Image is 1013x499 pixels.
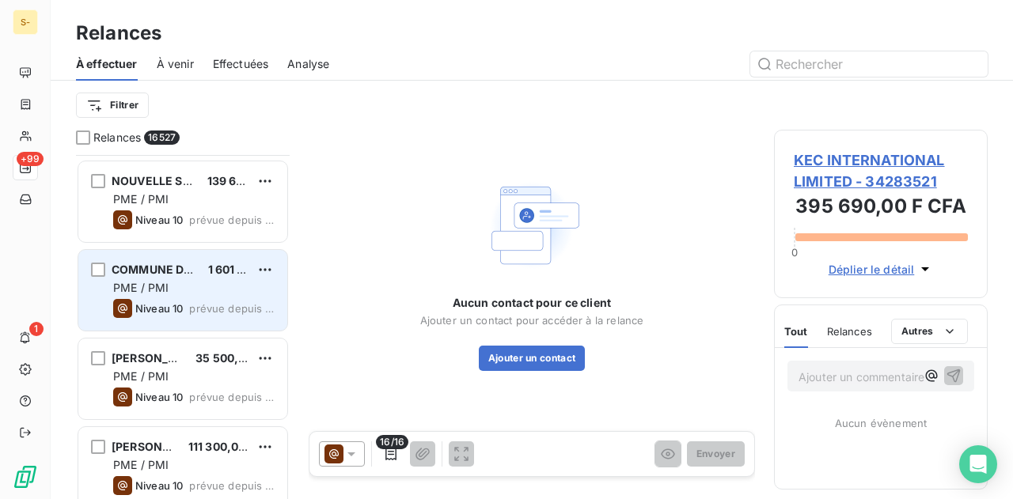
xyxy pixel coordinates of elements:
input: Rechercher [750,51,988,77]
span: NOUVELLE SOCIETE TEXTILE SEN [112,174,298,187]
span: Déplier le détail [829,261,915,278]
span: 1 [29,322,44,336]
span: KEC INTERNATIONAL LIMITED - 34283521 [794,149,968,192]
span: 139 600,00 F CFA [207,174,302,187]
img: Empty state [481,175,582,276]
img: Logo LeanPay [13,464,38,490]
span: 111 300,00 F CFA [188,440,279,453]
span: Niveau 10 [135,479,183,492]
button: Filtrer [76,93,149,118]
span: À venir [157,56,194,72]
span: PME / PMI [113,458,169,471]
span: prévue depuis 1987 jours [189,214,275,226]
span: À effectuer [76,56,138,72]
span: Aucun évènement [835,417,927,429]
span: Relances [93,130,141,146]
span: 0 [791,246,798,259]
span: COMMUNE D'ARRONDISSEMENT DE [112,263,312,276]
span: prévue depuis 1987 jours [189,479,275,492]
span: Ajouter un contact pour accéder à la relance [420,314,644,327]
span: PME / PMI [113,369,169,383]
div: grid [76,155,290,499]
span: Relances [827,325,872,338]
span: Analyse [287,56,329,72]
button: Envoyer [687,441,745,467]
span: prévue depuis 1987 jours [189,302,275,315]
span: [PERSON_NAME] SAS [112,351,232,365]
span: Niveau 10 [135,391,183,403]
button: Autres [891,319,968,344]
span: +99 [17,152,44,166]
span: 1 601 176,00 F CFA [208,263,308,276]
span: Aucun contact pour ce client [453,295,611,311]
span: 35 500,00 F CFA [195,351,286,365]
h3: 395 690,00 F CFA [794,192,968,224]
button: Ajouter un contact [479,346,586,371]
span: 16/16 [376,435,408,449]
span: Effectuées [213,56,269,72]
span: PME / PMI [113,192,169,206]
span: 16527 [144,130,180,145]
span: Niveau 10 [135,302,183,315]
span: [PERSON_NAME] [112,440,207,453]
span: Niveau 10 [135,214,183,226]
span: prévue depuis 1987 jours [189,391,275,403]
div: Open Intercom Messenger [959,445,997,483]
button: Déplier le détail [824,260,939,278]
h3: Relances [76,19,161,47]
span: Tout [784,325,808,338]
span: PME / PMI [113,281,169,294]
div: S- [13,9,38,35]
